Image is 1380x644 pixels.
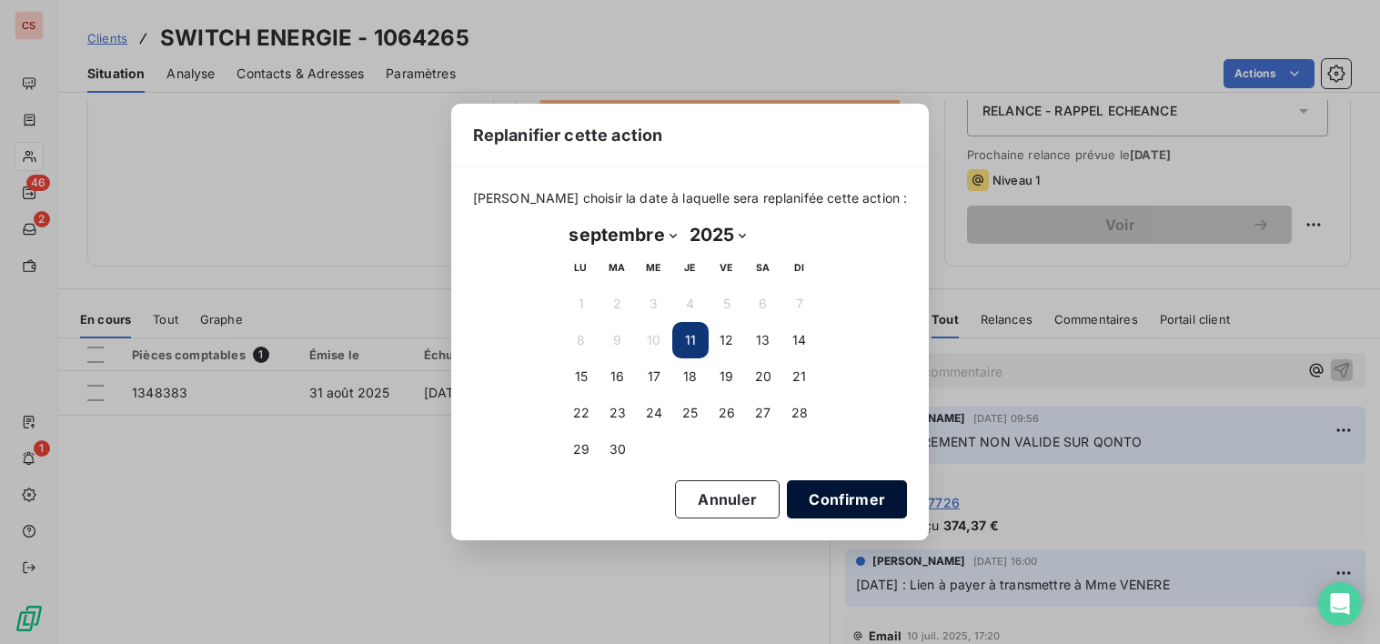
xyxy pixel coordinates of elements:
button: 14 [781,322,818,358]
div: Open Intercom Messenger [1318,582,1362,626]
button: 6 [745,286,781,322]
button: 21 [781,358,818,395]
button: 1 [563,286,599,322]
button: 4 [672,286,709,322]
span: [PERSON_NAME] choisir la date à laquelle sera replanifée cette action : [473,189,908,207]
button: 3 [636,286,672,322]
button: 9 [599,322,636,358]
span: Replanifier cette action [473,123,663,147]
th: jeudi [672,249,709,286]
button: 7 [781,286,818,322]
button: Confirmer [787,480,907,518]
th: mardi [599,249,636,286]
th: vendredi [709,249,745,286]
button: 22 [563,395,599,431]
button: 16 [599,358,636,395]
button: 18 [672,358,709,395]
button: 15 [563,358,599,395]
button: 8 [563,322,599,358]
button: 10 [636,322,672,358]
button: 30 [599,431,636,468]
button: 28 [781,395,818,431]
button: 5 [709,286,745,322]
button: 29 [563,431,599,468]
button: 11 [672,322,709,358]
button: 12 [709,322,745,358]
button: 27 [745,395,781,431]
th: mercredi [636,249,672,286]
button: 25 [672,395,709,431]
button: 2 [599,286,636,322]
button: 26 [709,395,745,431]
th: dimanche [781,249,818,286]
button: 13 [745,322,781,358]
button: 17 [636,358,672,395]
button: 19 [709,358,745,395]
button: Annuler [675,480,780,518]
th: lundi [563,249,599,286]
button: 24 [636,395,672,431]
button: 23 [599,395,636,431]
th: samedi [745,249,781,286]
button: 20 [745,358,781,395]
